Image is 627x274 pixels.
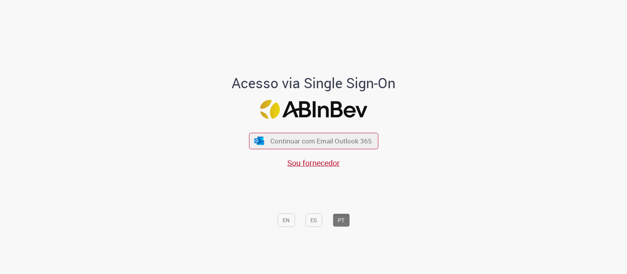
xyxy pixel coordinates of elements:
[287,157,340,168] a: Sou fornecedor
[205,75,422,91] h1: Acesso via Single Sign-On
[254,137,265,145] img: ícone Azure/Microsoft 360
[277,214,295,227] button: EN
[249,133,378,149] button: ícone Azure/Microsoft 360 Continuar com Email Outlook 365
[260,100,367,119] img: Logo ABInBev
[305,214,322,227] button: ES
[270,136,372,145] span: Continuar com Email Outlook 365
[333,214,350,227] button: PT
